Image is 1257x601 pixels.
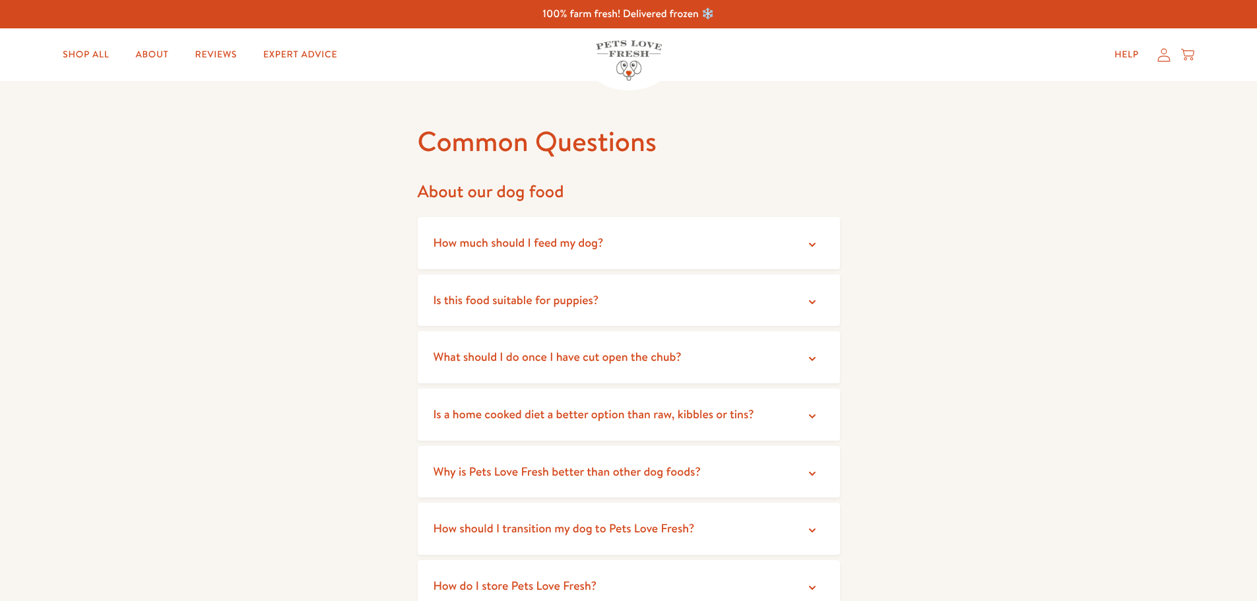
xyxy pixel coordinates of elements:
summary: Why is Pets Love Fresh better than other dog foods? [418,446,840,498]
span: Is this food suitable for puppies? [434,292,599,308]
span: Why is Pets Love Fresh better than other dog foods? [434,463,701,480]
summary: How much should I feed my dog? [418,217,840,269]
a: About [125,42,179,68]
span: How should I transition my dog to Pets Love Fresh? [434,520,695,536]
span: What should I do once I have cut open the chub? [434,348,682,365]
span: How do I store Pets Love Fresh? [434,577,597,594]
a: Expert Advice [253,42,348,68]
a: Help [1104,42,1149,68]
a: Shop All [52,42,119,68]
h1: Common Questions [418,123,840,160]
a: Reviews [185,42,247,68]
summary: Is a home cooked diet a better option than raw, kibbles or tins? [418,389,840,441]
img: Pets Love Fresh [596,40,662,80]
span: Is a home cooked diet a better option than raw, kibbles or tins? [434,406,754,422]
summary: Is this food suitable for puppies? [418,274,840,327]
summary: What should I do once I have cut open the chub? [418,331,840,383]
summary: How should I transition my dog to Pets Love Fresh? [418,503,840,555]
h2: About our dog food [418,181,840,203]
span: How much should I feed my dog? [434,234,604,251]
